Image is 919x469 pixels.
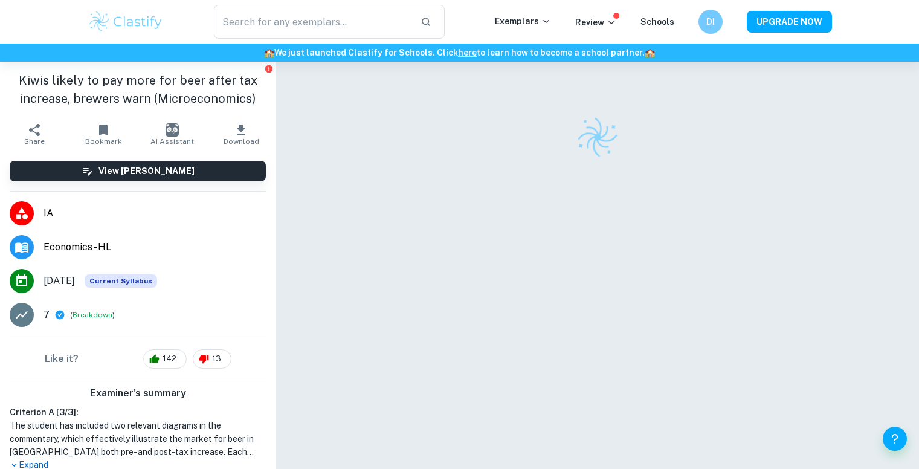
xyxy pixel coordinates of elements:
span: AI Assistant [150,137,194,146]
button: View [PERSON_NAME] [10,161,266,181]
a: Schools [640,17,674,27]
span: Bookmark [85,137,122,146]
h6: Criterion A [ 3 / 3 ]: [10,406,266,419]
span: ( ) [70,309,115,321]
h6: Like it? [45,352,79,366]
button: UPGRADE NOW [747,11,832,33]
button: Bookmark [69,117,138,151]
div: 142 [143,349,187,369]
span: Download [224,137,259,146]
button: Help and Feedback [883,427,907,451]
h6: View [PERSON_NAME] [98,164,195,178]
span: [DATE] [44,274,75,288]
p: 7 [44,308,50,322]
span: IA [44,206,266,221]
span: Economics - HL [44,240,266,254]
button: Breakdown [73,309,112,320]
div: 13 [193,349,231,369]
button: Download [207,117,276,151]
span: Current Syllabus [85,274,157,288]
span: 142 [156,353,183,365]
h6: We just launched Clastify for Schools. Click to learn how to become a school partner. [2,46,917,59]
p: Exemplars [495,15,551,28]
h6: Examiner's summary [5,386,271,401]
p: Review [575,16,616,29]
h1: Kiwis likely to pay more for beer after tax increase, brewers warn (Microeconomics) [10,71,266,108]
button: AI Assistant [138,117,207,151]
span: 🏫 [264,48,274,57]
span: Share [24,137,45,146]
img: AI Assistant [166,123,179,137]
span: 13 [205,353,228,365]
input: Search for any exemplars... [214,5,411,39]
button: DI [698,10,723,34]
img: Clastify logo [88,10,164,34]
span: 🏫 [645,48,655,57]
a: here [458,48,477,57]
button: Report issue [264,64,273,73]
h1: The student has included two relevant diagrams in the commentary, which effectively illustrate th... [10,419,266,459]
div: This exemplar is based on the current syllabus. Feel free to refer to it for inspiration/ideas wh... [85,274,157,288]
img: Clastify logo [573,112,622,162]
h6: DI [703,15,717,28]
